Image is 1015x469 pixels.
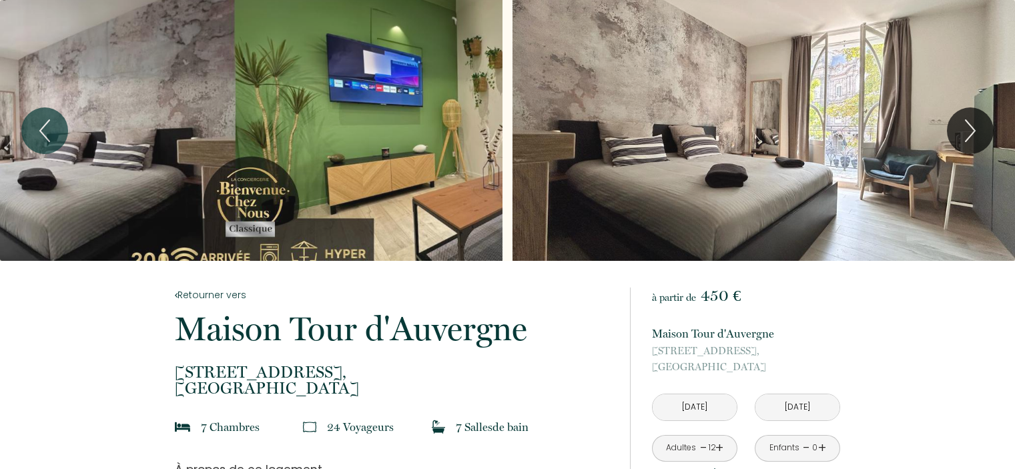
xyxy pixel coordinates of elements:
[21,107,68,154] button: Previous
[769,442,799,454] div: Enfants
[652,324,840,343] p: Maison Tour d'Auvergne
[488,420,492,434] span: s
[715,438,723,458] a: +
[175,312,613,346] p: Maison Tour d'Auvergne
[303,420,316,434] img: guests
[755,394,839,420] input: Départ
[327,418,394,436] p: 24 Voyageur
[652,343,840,359] span: [STREET_ADDRESS],
[175,364,613,380] span: [STREET_ADDRESS],
[201,418,260,436] p: 7 Chambre
[700,438,707,458] a: -
[652,292,696,304] span: à partir de
[456,418,529,436] p: 7 Salle de bain
[255,420,260,434] span: s
[389,420,394,434] span: s
[811,442,818,454] div: 0
[175,288,613,302] a: Retourner vers
[947,107,994,154] button: Next
[666,442,696,454] div: Adultes
[175,364,613,396] p: [GEOGRAPHIC_DATA]
[803,438,810,458] a: -
[652,343,840,375] p: [GEOGRAPHIC_DATA]
[653,394,737,420] input: Arrivée
[701,286,741,305] span: 450 €
[818,438,826,458] a: +
[709,442,715,454] div: 12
